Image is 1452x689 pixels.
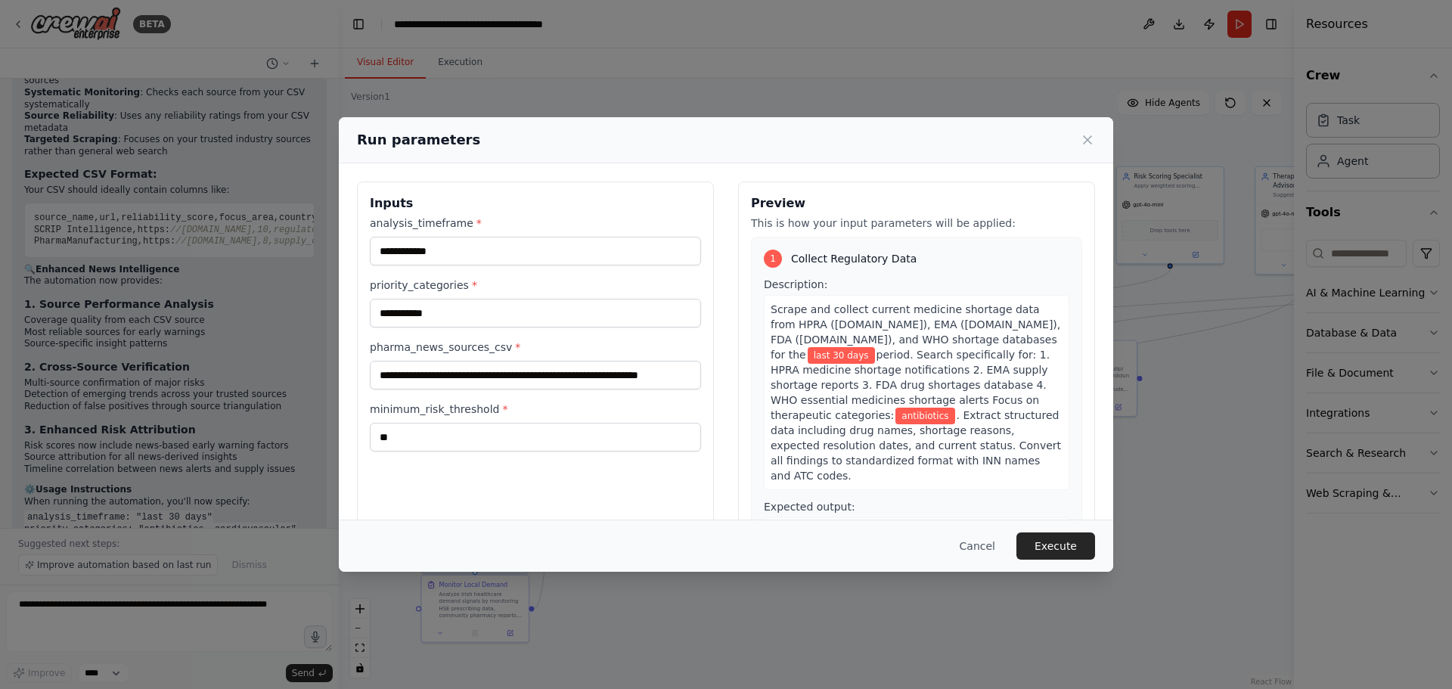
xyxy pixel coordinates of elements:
[895,408,954,424] span: Variable: priority_categories
[357,129,480,151] h2: Run parameters
[808,347,875,364] span: Variable: analysis_timeframe
[370,216,701,231] label: analysis_timeframe
[791,251,917,266] span: Collect Regulatory Data
[948,532,1007,560] button: Cancel
[771,349,1050,421] span: period. Search specifically for: 1. HPRA medicine shortage notifications 2. EMA supply shortage r...
[751,216,1082,231] p: This is how your input parameters will be applied:
[1016,532,1095,560] button: Execute
[764,501,855,513] span: Expected output:
[751,194,1082,213] h3: Preview
[370,340,701,355] label: pharma_news_sources_csv
[370,194,701,213] h3: Inputs
[771,409,1061,482] span: . Extract structured data including drug names, shortage reasons, expected resolution dates, and ...
[764,278,827,290] span: Description:
[370,402,701,417] label: minimum_risk_threshold
[370,278,701,293] label: priority_categories
[771,303,1060,361] span: Scrape and collect current medicine shortage data from HPRA ([DOMAIN_NAME]), EMA ([DOMAIN_NAME]),...
[764,250,782,268] div: 1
